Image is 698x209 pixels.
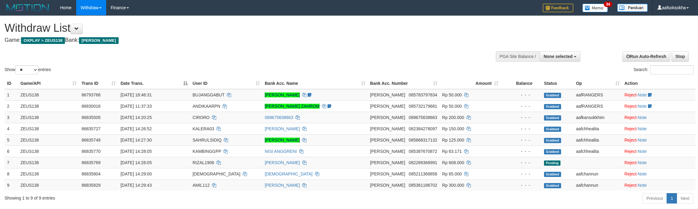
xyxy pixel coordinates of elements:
span: [PERSON_NAME] [370,149,405,154]
span: Pending [544,160,560,166]
td: · [622,100,696,112]
span: 86835804 [81,171,100,176]
span: 34 [604,2,612,7]
span: Copy 085732179681 to clipboard [409,104,437,109]
a: Reject [625,183,637,188]
span: [DATE] 14:26:52 [120,126,152,131]
div: PGA Site Balance / [496,51,540,62]
span: [PERSON_NAME] [370,183,405,188]
span: Rp 65.000 [442,171,462,176]
th: Op: activate to sort column ascending [574,78,622,89]
a: Reject [625,92,637,97]
span: Rp 50.000 [442,104,462,109]
td: aafchannun [574,179,622,191]
span: [DATE] 14:28:05 [120,149,152,154]
th: Game/API: activate to sort column ascending [18,78,79,89]
img: Button%20Memo.svg [582,4,608,12]
td: ZEUS138 [18,168,79,179]
span: SAHRULSIDIQ [192,138,221,142]
span: Rp 608.000 [442,160,464,165]
td: 4 [5,123,18,134]
div: - - - [503,126,539,132]
a: Note [638,138,647,142]
td: ZEUS138 [18,146,79,157]
td: · [622,123,696,134]
a: NISI ANGGRENI [265,149,297,154]
span: [DEMOGRAPHIC_DATA] [192,171,240,176]
label: Search: [634,65,693,74]
span: Copy 082289368991 to clipboard [409,160,437,165]
span: Grabbed [544,138,561,143]
span: KAMBINGGPP [192,149,221,154]
span: 86835769 [81,160,100,165]
span: ANDIKAARPN [192,104,220,109]
td: ZEUS138 [18,123,79,134]
a: Note [638,183,647,188]
a: Note [638,171,647,176]
td: ZEUS138 [18,100,79,112]
span: Copy 085387670872 to clipboard [409,149,437,154]
span: 86835505 [81,115,100,120]
td: ZEUS138 [18,112,79,123]
span: KALERA03 [192,126,214,131]
img: panduan.png [617,4,648,12]
span: Rp 300.000 [442,183,464,188]
th: Trans ID: activate to sort column ascending [79,78,118,89]
a: Note [638,104,647,109]
td: · [622,168,696,179]
a: [PERSON_NAME] [265,183,300,188]
h1: Withdraw List [5,22,459,34]
span: 86835749 [81,138,100,142]
input: Search: [650,65,693,74]
td: 3 [5,112,18,123]
th: Date Trans.: activate to sort column descending [118,78,190,89]
td: 9 [5,179,18,191]
td: 7 [5,157,18,168]
a: 1 [667,193,677,204]
td: 5 [5,134,18,146]
div: - - - [503,137,539,143]
span: Grabbed [544,183,561,188]
span: [PERSON_NAME] [370,138,405,142]
img: Feedback.jpg [543,4,573,12]
span: Grabbed [544,172,561,177]
span: Rp 200.000 [442,115,464,120]
button: None selected [540,51,580,62]
span: None selected [544,54,573,59]
div: Showing 1 to 9 of 9 entries [5,193,286,201]
a: Reject [625,115,637,120]
a: [PERSON_NAME] ZAHROM [265,104,320,109]
span: Rp 125.000 [442,138,464,142]
span: [DATE] 14:28:05 [120,160,152,165]
td: aafkansokkhim [574,112,622,123]
span: BUJANGGABUT [192,92,224,97]
a: Reject [625,138,637,142]
a: Reject [625,171,637,176]
td: · [622,179,696,191]
a: [PERSON_NAME] [265,138,300,142]
td: 6 [5,146,18,157]
span: [PERSON_NAME] [370,92,405,97]
span: Grabbed [544,104,561,109]
a: Next [677,193,693,204]
div: - - - [503,160,539,166]
th: Bank Acc. Name: activate to sort column ascending [262,78,367,89]
td: · [622,89,696,101]
span: Copy 082384278097 to clipboard [409,126,437,131]
th: Balance [501,78,542,89]
span: Grabbed [544,149,561,154]
a: Reject [625,149,637,154]
span: [PERSON_NAME] [79,37,118,44]
span: Rp 150.000 [442,126,464,131]
span: [DATE] 14:27:30 [120,138,152,142]
span: [PERSON_NAME] [370,160,405,165]
a: [DEMOGRAPHIC_DATA] [265,171,313,176]
td: ZEUS138 [18,179,79,191]
a: Note [638,126,647,131]
span: 86835829 [81,183,100,188]
span: [DATE] 14:20:25 [120,115,152,120]
span: Grabbed [544,115,561,121]
span: Rp 50.000 [442,92,462,97]
td: ZEUS138 [18,89,79,101]
a: Note [638,160,647,165]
